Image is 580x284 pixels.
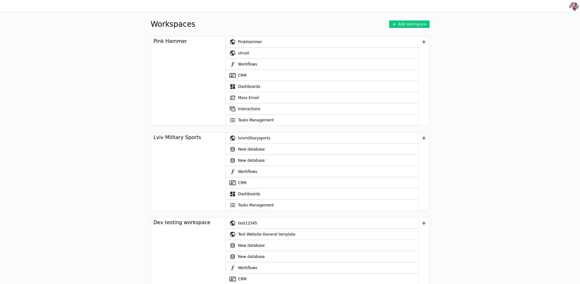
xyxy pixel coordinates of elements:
a: Dashboards [226,188,418,200]
div: Dev testing workspace [154,219,211,226]
button: Add workspace [389,20,429,28]
a: Tasks Management [226,200,418,211]
div: lvivmilitarysports [238,133,418,144]
a: Test Website General template [226,229,418,240]
a: Workflows [226,59,418,70]
a: New database [226,155,418,166]
div: utrust [238,47,418,59]
a: utrust [226,47,418,59]
a: Workflows [226,166,418,177]
a: Workflows [226,262,418,273]
a: New database [226,251,418,262]
a: CRM [226,177,418,188]
a: PinkHammer [226,36,418,47]
a: Mass Email [226,92,418,103]
h1: Workspaces [151,19,196,30]
a: New database [226,240,418,251]
div: Test Website General template [238,229,418,240]
a: Dashboards [226,81,418,92]
a: New database [226,144,418,155]
div: Lviv Military Sports [154,134,201,141]
div: Pink Hammer [154,38,187,45]
div: PinkHammer [238,36,418,47]
a: Tasks Management [226,115,418,126]
a: test12345 [226,218,418,229]
img: 1611404642663-DSC_1169-po-%D1%81cropped.jpg [569,1,579,12]
a: lvivmilitarysports [226,133,418,144]
a: Interactions [226,103,418,115]
div: test12345 [238,218,418,229]
a: CRM [226,70,418,81]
